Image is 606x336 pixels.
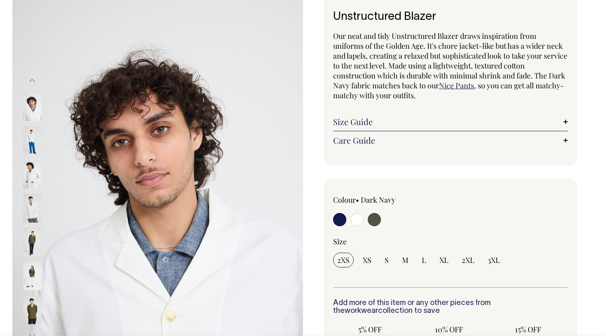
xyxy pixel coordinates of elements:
span: , so you can get all matchy-matchy with your outfits. [333,80,564,100]
img: off-white [23,92,42,121]
span: L [422,255,426,265]
input: XS [359,253,376,267]
a: Care Guide [333,135,568,145]
div: Size [333,237,568,246]
h1: Unstructured Blazer [333,11,568,24]
span: XS [363,255,371,265]
span: M [402,255,409,265]
input: L [418,253,430,267]
span: XL [439,255,449,265]
img: olive [23,262,42,291]
input: M [398,253,413,267]
span: S [385,255,389,265]
a: Nice Pants [439,80,474,90]
a: Size Guide [333,117,568,127]
img: off-white [23,126,42,155]
span: 2XL [462,255,474,265]
img: off-white [23,160,42,189]
img: olive [23,296,42,324]
a: workwear [345,308,378,315]
span: 5% OFF [337,324,403,334]
label: Dark Navy [361,195,395,205]
h6: Add more of this item or any other pieces from the collection to save [333,299,568,316]
img: off-white [23,194,42,223]
input: XL [435,253,453,267]
input: 3XL [484,253,504,267]
button: Previous [26,71,38,90]
span: 15% OFF [495,324,561,334]
span: 3XL [488,255,500,265]
input: S [381,253,393,267]
img: olive [23,228,42,257]
span: 10% OFF [416,324,482,334]
span: Our neat and tidy Unstructured Blazer draws inspiration from uniforms of the Golden Age. It's cho... [333,31,567,90]
input: 2XL [458,253,479,267]
span: • [356,195,359,205]
span: 2XS [337,255,350,265]
input: 2XS [333,253,354,267]
div: Colour [333,195,427,205]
